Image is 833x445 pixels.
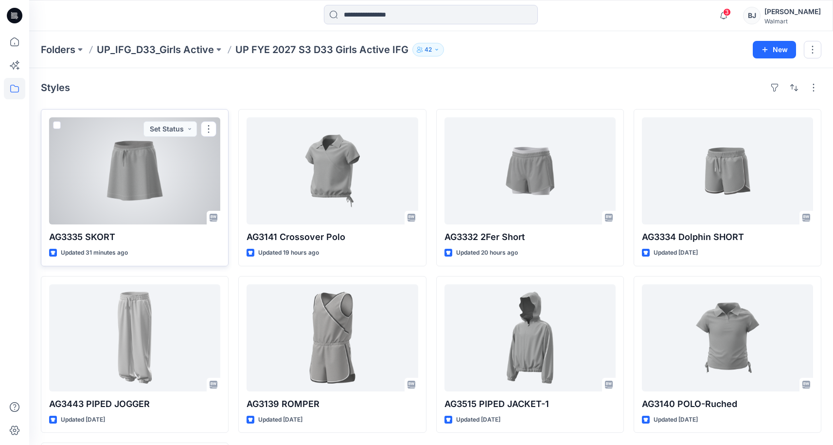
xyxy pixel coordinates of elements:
a: UP_IFG_D33_Girls Active [97,43,214,56]
a: AG3141 Crossover Polo [247,117,418,224]
span: 3 [723,8,731,16]
p: Updated 20 hours ago [456,248,518,258]
p: AG3140 POLO-Ruched [642,397,813,411]
a: AG3332 2Fer Short [444,117,616,224]
p: AG3139 ROMPER [247,397,418,411]
a: AG3139 ROMPER [247,284,418,391]
a: AG3335 SKORT [49,117,220,224]
p: AG3332 2Fer Short [444,230,616,244]
button: New [753,41,796,58]
p: AG3335 SKORT [49,230,220,244]
p: Updated [DATE] [61,415,105,425]
p: UP FYE 2027 S3 D33 Girls Active IFG [235,43,408,56]
p: Updated [DATE] [258,415,302,425]
a: AG3443 PIPED JOGGER [49,284,220,391]
p: Updated 31 minutes ago [61,248,128,258]
a: AG3140 POLO-Ruched [642,284,813,391]
p: Updated [DATE] [456,415,500,425]
p: Updated 19 hours ago [258,248,319,258]
button: 42 [412,43,444,56]
a: AG3334 Dolphin SHORT [642,117,813,224]
a: Folders [41,43,75,56]
p: AG3443 PIPED JOGGER [49,397,220,411]
p: AG3141 Crossover Polo [247,230,418,244]
div: BJ [743,7,761,24]
div: Walmart [764,18,821,25]
p: Updated [DATE] [654,248,698,258]
div: [PERSON_NAME] [764,6,821,18]
p: Updated [DATE] [654,415,698,425]
p: AG3515 PIPED JACKET-1 [444,397,616,411]
p: AG3334 Dolphin SHORT [642,230,813,244]
h4: Styles [41,82,70,93]
a: AG3515 PIPED JACKET-1 [444,284,616,391]
p: 42 [425,44,432,55]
